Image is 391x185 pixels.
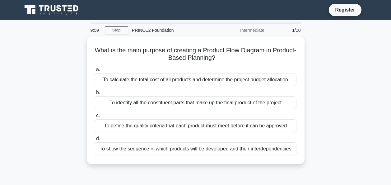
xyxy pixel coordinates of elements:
div: 9:59 [87,24,105,36]
a: Stop [105,26,128,34]
span: a. [96,67,100,72]
div: To show the sequence in which products will be developed and their interdependencies [95,142,296,155]
span: d. [96,136,100,141]
a: Register [331,6,359,14]
span: b. [96,90,100,95]
h5: What is the main purpose of creating a Product Flow Diagram in Product-Based Planning? [94,46,297,62]
div: To calculate the total cost of all products and determine the project budget allocation [95,73,296,86]
div: To identify all the constituent parts that make up the final product of the project [95,96,296,109]
div: To define the quality criteria that each product must meet before it can be approved [95,119,296,132]
span: c. [96,113,100,118]
div: 1/10 [268,24,305,36]
div: PRINCE2 Foundation [128,24,214,36]
div: Intermediate [214,24,268,36]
